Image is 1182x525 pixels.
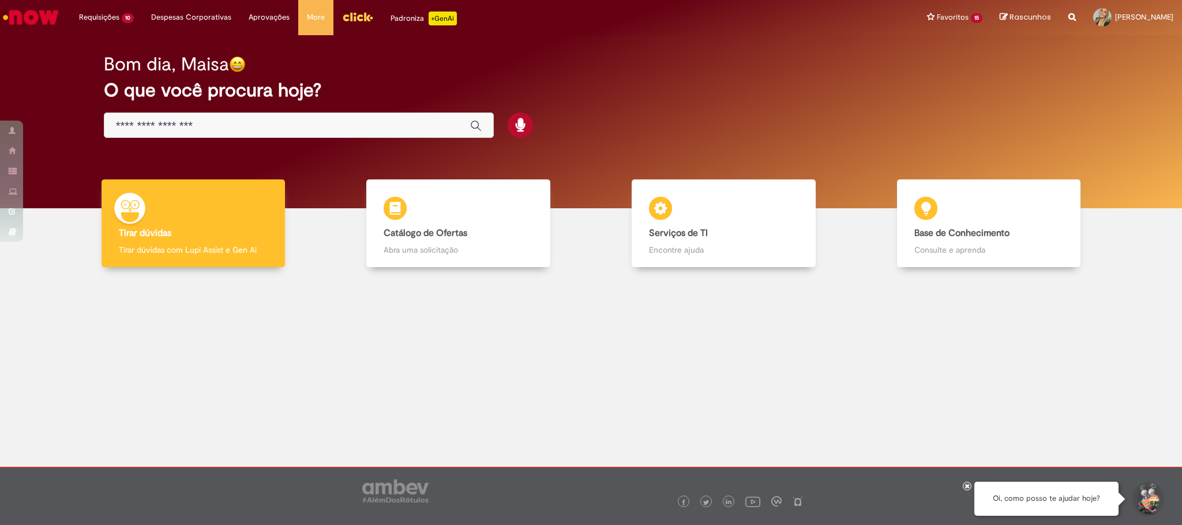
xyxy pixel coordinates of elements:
a: Rascunhos [1000,12,1051,23]
div: Oi, como posso te ajudar hoje? [974,482,1119,516]
b: Tirar dúvidas [119,227,171,239]
img: logo_footer_youtube.png [745,494,760,509]
p: Consulte e aprenda [914,244,1064,256]
span: [PERSON_NAME] [1115,12,1173,22]
a: Catálogo de Ofertas Abra uma solicitação [326,179,591,268]
img: logo_footer_facebook.png [681,500,686,505]
img: logo_footer_ambev_rotulo_gray.png [362,479,429,502]
button: Iniciar Conversa de Suporte [1130,482,1165,516]
img: happy-face.png [229,56,246,73]
span: Aprovações [249,12,290,23]
p: Abra uma solicitação [384,244,533,256]
a: Serviços de TI Encontre ajuda [591,179,857,268]
span: Despesas Corporativas [151,12,231,23]
img: click_logo_yellow_360x200.png [342,8,373,25]
img: logo_footer_linkedin.png [726,499,731,506]
b: Serviços de TI [649,227,708,239]
img: logo_footer_twitter.png [703,500,709,505]
h2: O que você procura hoje? [104,80,1079,100]
span: 15 [971,13,982,23]
div: Padroniza [391,12,457,25]
a: Base de Conhecimento Consulte e aprenda [856,179,1121,268]
p: Encontre ajuda [649,244,798,256]
span: Rascunhos [1010,12,1051,22]
span: 10 [122,13,134,23]
a: Tirar dúvidas Tirar dúvidas com Lupi Assist e Gen Ai [61,179,326,268]
p: +GenAi [429,12,457,25]
b: Catálogo de Ofertas [384,227,467,239]
span: Favoritos [937,12,969,23]
b: Base de Conhecimento [914,227,1010,239]
p: Tirar dúvidas com Lupi Assist e Gen Ai [119,244,268,256]
img: logo_footer_naosei.png [793,496,803,507]
img: logo_footer_workplace.png [771,496,782,507]
span: Requisições [79,12,119,23]
span: More [307,12,325,23]
img: ServiceNow [1,6,61,29]
h2: Bom dia, Maisa [104,54,229,74]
